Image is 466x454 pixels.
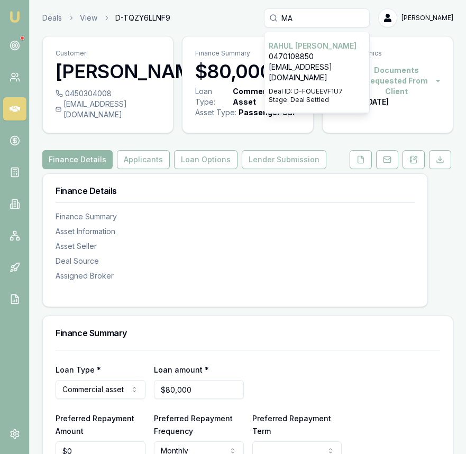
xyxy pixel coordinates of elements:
[252,414,331,436] label: Preferred Repayment Term
[240,150,328,169] a: Lender Submission
[401,14,453,22] span: [PERSON_NAME]
[365,97,389,107] div: [DATE]
[115,13,170,23] span: D-TQZY6LLNF9
[42,150,115,169] a: Finance Details
[335,49,440,58] p: Deal Dynamics
[172,150,240,169] a: Loan Options
[56,271,415,281] div: Assigned Broker
[56,211,415,222] div: Finance Summary
[242,150,326,169] button: Lender Submission
[154,380,244,399] input: $
[269,41,365,51] p: RAHUL [PERSON_NAME]
[358,65,440,97] button: Documents Requested From Client
[56,187,415,195] h3: Finance Details
[42,13,62,23] a: Deals
[56,61,160,82] h3: [PERSON_NAME]
[56,88,160,99] div: 0450304008
[154,414,233,436] label: Preferred Repayment Frequency
[269,87,365,96] p: Deal ID: D-FOUEEVF1U7
[56,49,160,58] p: Customer
[56,256,415,266] div: Deal Source
[56,99,160,120] div: [EMAIL_ADDRESS][DOMAIN_NAME]
[195,49,300,58] p: Finance Summary
[56,241,415,252] div: Asset Seller
[56,365,101,374] label: Loan Type *
[56,414,134,436] label: Preferred Repayment Amount
[174,150,237,169] button: Loan Options
[154,365,209,374] label: Loan amount *
[195,61,300,82] h3: $80,000
[117,150,170,169] button: Applicants
[8,11,21,23] img: emu-icon-u.png
[269,96,365,104] p: Stage: Deal Settled
[56,226,415,237] div: Asset Information
[233,86,298,107] div: Commercial Asset
[56,329,440,337] h3: Finance Summary
[42,150,113,169] button: Finance Details
[269,62,365,83] p: [EMAIL_ADDRESS][DOMAIN_NAME]
[264,32,369,113] div: Select deal for RAHUL MAHESHWARI
[239,107,296,118] div: Passenger Car
[264,8,370,27] input: Search deals
[80,13,97,23] a: View
[195,86,231,107] div: Loan Type:
[42,13,170,23] nav: breadcrumb
[269,51,365,62] p: 0470108850
[195,107,236,118] div: Asset Type :
[115,150,172,169] a: Applicants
